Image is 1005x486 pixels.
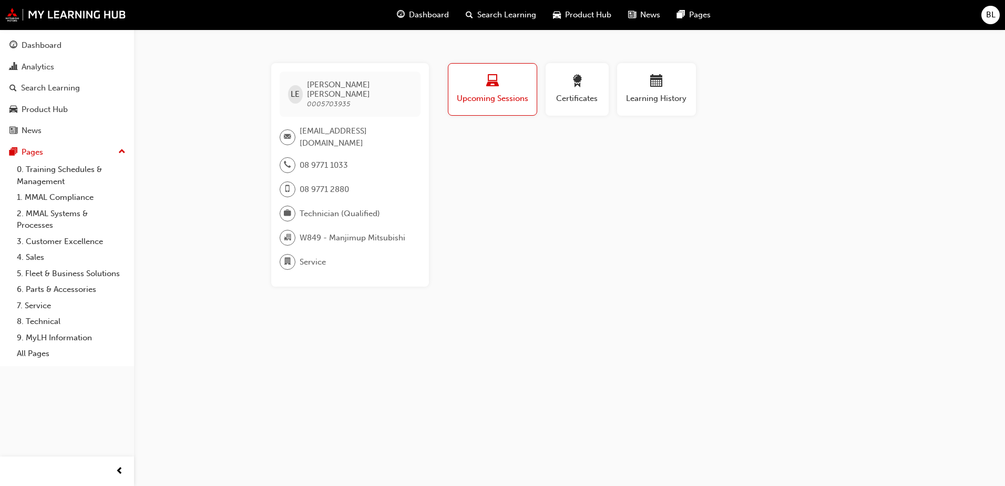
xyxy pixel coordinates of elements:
[284,130,291,144] span: email-icon
[284,183,291,196] span: mobile-icon
[4,78,130,98] a: Search Learning
[13,161,130,189] a: 0. Training Schedules & Management
[13,249,130,266] a: 4. Sales
[4,34,130,143] button: DashboardAnalyticsSearch LearningProduct HubNews
[13,234,130,250] a: 3. Customer Excellence
[4,36,130,55] a: Dashboard
[13,298,130,314] a: 7. Service
[571,75,583,89] span: award-icon
[22,146,43,158] div: Pages
[300,125,412,149] span: [EMAIL_ADDRESS][DOMAIN_NAME]
[300,208,380,220] span: Technician (Qualified)
[284,231,291,245] span: organisation-icon
[9,41,17,50] span: guage-icon
[409,9,449,21] span: Dashboard
[456,93,529,105] span: Upcoming Sessions
[546,63,609,116] button: Certificates
[284,158,291,172] span: phone-icon
[466,8,473,22] span: search-icon
[448,63,537,116] button: Upcoming Sessions
[981,6,1000,24] button: BL
[21,82,80,94] div: Search Learning
[625,93,688,105] span: Learning History
[118,145,126,159] span: up-icon
[307,99,351,108] span: 0005703935
[13,266,130,282] a: 5. Fleet & Business Solutions
[486,75,499,89] span: laptop-icon
[22,125,42,137] div: News
[307,80,412,99] span: [PERSON_NAME] [PERSON_NAME]
[9,148,17,157] span: pages-icon
[284,255,291,269] span: department-icon
[291,88,300,100] span: LE
[4,121,130,140] a: News
[457,4,545,26] a: search-iconSearch Learning
[545,4,620,26] a: car-iconProduct Hub
[13,313,130,330] a: 8. Technical
[553,93,601,105] span: Certificates
[116,465,124,478] span: prev-icon
[5,8,126,22] img: mmal
[4,100,130,119] a: Product Hub
[4,143,130,162] button: Pages
[13,281,130,298] a: 6. Parts & Accessories
[628,8,636,22] span: news-icon
[689,9,711,21] span: Pages
[300,184,349,196] span: 08 9771 2880
[669,4,719,26] a: pages-iconPages
[300,256,326,268] span: Service
[4,57,130,77] a: Analytics
[477,9,536,21] span: Search Learning
[565,9,611,21] span: Product Hub
[13,346,130,362] a: All Pages
[22,61,54,73] div: Analytics
[677,8,685,22] span: pages-icon
[13,330,130,346] a: 9. MyLH Information
[620,4,669,26] a: news-iconNews
[986,9,996,21] span: BL
[300,232,405,244] span: W849 - Manjimup Mitsubishi
[284,207,291,220] span: briefcase-icon
[9,84,17,93] span: search-icon
[9,126,17,136] span: news-icon
[397,8,405,22] span: guage-icon
[13,189,130,206] a: 1. MMAL Compliance
[553,8,561,22] span: car-icon
[13,206,130,234] a: 2. MMAL Systems & Processes
[617,63,696,116] button: Learning History
[300,159,348,171] span: 08 9771 1033
[22,104,68,116] div: Product Hub
[650,75,663,89] span: calendar-icon
[388,4,457,26] a: guage-iconDashboard
[640,9,660,21] span: News
[22,39,61,52] div: Dashboard
[9,105,17,115] span: car-icon
[9,63,17,72] span: chart-icon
